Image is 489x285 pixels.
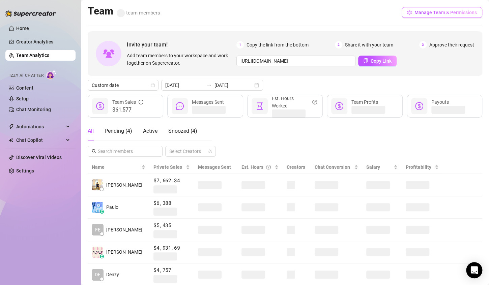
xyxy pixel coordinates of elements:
[92,163,140,171] span: Name
[92,80,154,90] span: Custom date
[5,10,56,17] img: logo-BBDzfeDw.svg
[16,107,51,112] a: Chat Monitoring
[208,149,212,153] span: team
[100,254,104,258] div: z
[312,95,317,109] span: question-circle
[16,26,29,31] a: Home
[106,203,118,211] span: Paulo
[407,10,412,15] span: setting
[16,155,62,160] a: Discover Viral Videos
[16,121,64,132] span: Automations
[139,98,143,106] span: info-circle
[335,41,342,49] span: 2
[214,82,253,89] input: End date
[127,40,236,49] span: Invite your team!
[165,82,204,89] input: Start date
[351,99,378,105] span: Team Profits
[402,7,482,18] button: Manage Team & Permissions
[92,179,103,190] img: Adam Bautista
[117,10,160,16] span: team members
[88,161,149,174] th: Name
[92,149,96,154] span: search
[92,247,103,258] img: Alexandra Lator…
[241,163,273,171] div: Est. Hours
[106,226,142,233] span: [PERSON_NAME]
[335,102,343,110] span: dollar-circle
[168,128,197,134] span: Snoozed ( 4 )
[206,83,212,88] span: swap-right
[266,163,271,171] span: question-circle
[206,83,212,88] span: to
[112,98,143,106] div: Team Sales
[100,210,104,214] div: z
[358,56,397,66] button: Copy Link
[95,226,100,233] span: FE
[105,127,132,135] div: Pending ( 4 )
[247,41,309,49] span: Copy the link from the bottom
[127,52,234,67] span: Add team members to your workspace and work together on Supercreator.
[153,199,190,207] span: $6,388
[16,53,49,58] a: Team Analytics
[345,41,393,49] span: Share it with your team
[92,202,103,213] img: Paulo
[192,99,224,105] span: Messages Sent
[236,41,244,49] span: 1
[153,221,190,229] span: $5,435
[46,70,57,80] img: AI Chatter
[16,135,64,146] span: Chat Copilot
[415,102,423,110] span: dollar-circle
[98,148,153,155] input: Search members
[9,138,13,142] img: Chat Copilot
[88,127,94,135] div: All
[315,164,350,170] span: Chat Conversion
[363,58,368,63] span: copy
[151,83,155,87] span: calendar
[431,99,449,105] span: Payouts
[95,271,100,278] span: DE
[366,164,380,170] span: Salary
[153,244,190,252] span: $4,931.69
[256,102,264,110] span: hourglass
[96,102,104,110] span: dollar-circle
[153,177,190,185] span: $7,662.34
[16,36,70,47] a: Creator Analytics
[406,164,431,170] span: Profitability
[429,41,474,49] span: Approve their request
[88,5,160,18] h2: Team
[414,10,477,15] span: Manage Team & Permissions
[371,58,392,64] span: Copy Link
[9,72,44,79] span: Izzy AI Chatter
[176,102,184,110] span: message
[106,248,142,256] span: [PERSON_NAME]
[419,41,427,49] span: 3
[153,164,182,170] span: Private Sales
[106,181,142,189] span: [PERSON_NAME]
[112,106,143,114] span: $61,577
[9,124,14,129] span: thunderbolt
[153,266,190,274] span: $4,757
[198,164,231,170] span: Messages Sent
[466,262,482,278] div: Open Intercom Messenger
[106,271,119,278] span: Denzy
[16,85,33,91] a: Content
[283,161,311,174] th: Creators
[272,95,317,109] div: Est. Hours Worked
[16,96,29,101] a: Setup
[16,168,34,173] a: Settings
[143,128,157,134] span: Active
